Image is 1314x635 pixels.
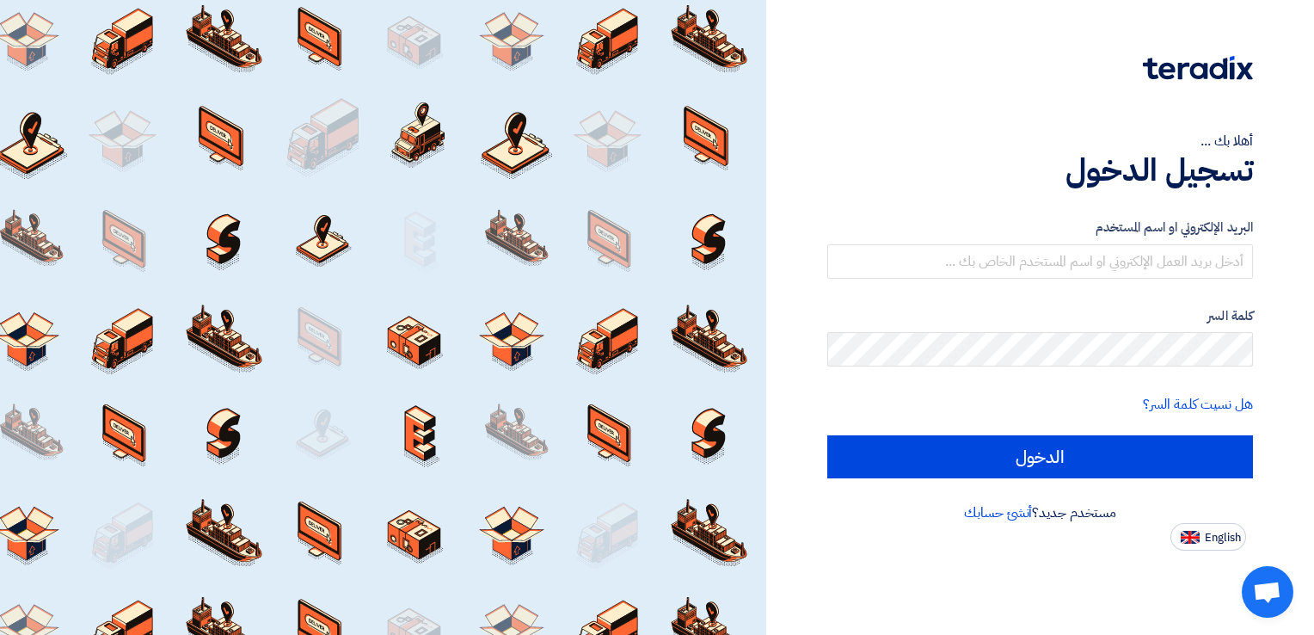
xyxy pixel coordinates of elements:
img: Teradix logo [1143,56,1253,80]
img: en-US.png [1181,531,1200,544]
button: English [1170,523,1246,551]
span: English [1205,532,1241,544]
h1: تسجيل الدخول [827,151,1253,189]
label: البريد الإلكتروني او اسم المستخدم [827,218,1253,237]
a: Open chat [1242,566,1293,618]
div: مستخدم جديد؟ [827,502,1253,523]
input: الدخول [827,435,1253,478]
a: أنشئ حسابك [964,502,1032,523]
a: هل نسيت كلمة السر؟ [1143,394,1253,415]
div: أهلا بك ... [827,131,1253,151]
label: كلمة السر [827,306,1253,326]
input: أدخل بريد العمل الإلكتروني او اسم المستخدم الخاص بك ... [827,244,1253,279]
